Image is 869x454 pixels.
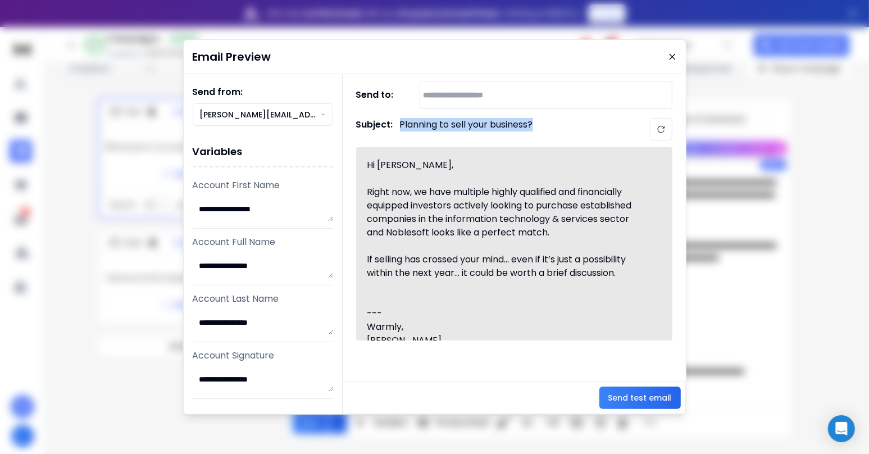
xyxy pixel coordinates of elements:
h1: Email Preview [193,49,271,65]
div: --- [367,307,648,320]
div: If selling has crossed your mind... even if it’s just a possibility within the next year... it co... [367,253,648,280]
p: Account Last Name [193,292,333,306]
button: Send test email [599,387,681,409]
div: [PERSON_NAME] [367,334,648,347]
div: Hi [PERSON_NAME], [367,158,648,172]
h1: Send to: [356,88,401,102]
div: Right now, we have multiple highly qualified and financially equipped investors actively looking ... [367,185,648,239]
h1: Subject: [356,118,393,140]
div: Open Intercom Messenger [828,415,855,442]
p: Account Full Name [193,235,333,249]
p: Planning to sell your business? [400,118,533,140]
div: Warmly, [367,320,648,334]
h1: Variables [193,137,333,167]
p: Account First Name [193,179,333,192]
p: [PERSON_NAME][EMAIL_ADDRESS][PERSON_NAME][DOMAIN_NAME] [200,109,321,120]
h1: Send from: [193,85,333,99]
p: Account Signature [193,349,333,362]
